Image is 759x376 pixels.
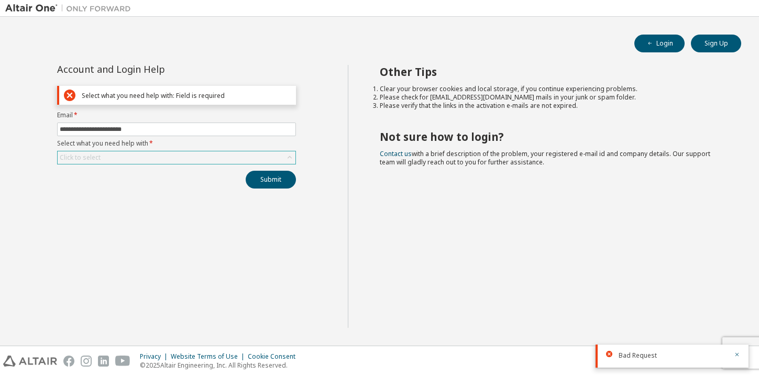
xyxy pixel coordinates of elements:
[57,65,248,73] div: Account and Login Help
[98,356,109,367] img: linkedin.svg
[380,93,722,102] li: Please check for [EMAIL_ADDRESS][DOMAIN_NAME] mails in your junk or spam folder.
[380,85,722,93] li: Clear your browser cookies and local storage, if you continue experiencing problems.
[691,35,741,52] button: Sign Up
[60,153,101,162] div: Click to select
[634,35,685,52] button: Login
[171,352,248,361] div: Website Terms of Use
[380,65,722,79] h2: Other Tips
[248,352,302,361] div: Cookie Consent
[619,351,657,360] span: Bad Request
[380,130,722,143] h2: Not sure how to login?
[5,3,136,14] img: Altair One
[57,139,296,148] label: Select what you need help with
[81,356,92,367] img: instagram.svg
[380,102,722,110] li: Please verify that the links in the activation e-mails are not expired.
[380,149,710,167] span: with a brief description of the problem, your registered e-mail id and company details. Our suppo...
[140,361,302,370] p: © 2025 Altair Engineering, Inc. All Rights Reserved.
[57,111,296,119] label: Email
[63,356,74,367] img: facebook.svg
[115,356,130,367] img: youtube.svg
[140,352,171,361] div: Privacy
[3,356,57,367] img: altair_logo.svg
[58,151,295,164] div: Click to select
[380,149,412,158] a: Contact us
[246,171,296,189] button: Submit
[82,92,291,99] div: Select what you need help with: Field is required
